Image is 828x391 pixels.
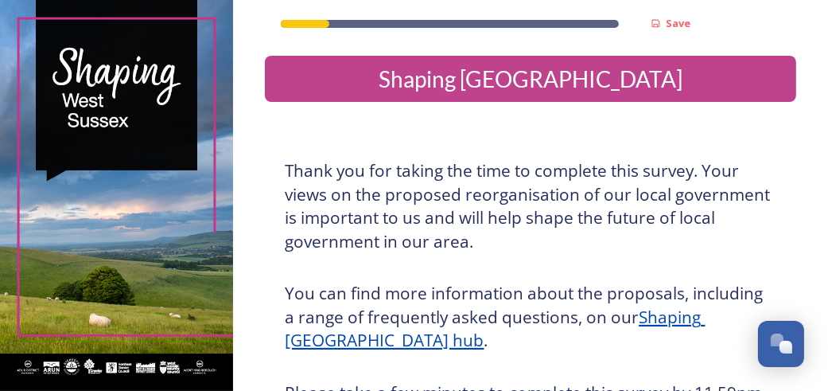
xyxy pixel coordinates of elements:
[285,159,776,253] h3: Thank you for taking the time to complete this survey. Your views on the proposed reorganisation ...
[285,282,776,353] h3: You can find more information about the proposals, including a range of frequently asked question...
[666,16,690,30] strong: Save
[285,306,705,352] a: Shaping [GEOGRAPHIC_DATA] hub
[758,321,804,367] button: Open Chat
[271,62,790,96] div: Shaping [GEOGRAPHIC_DATA]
